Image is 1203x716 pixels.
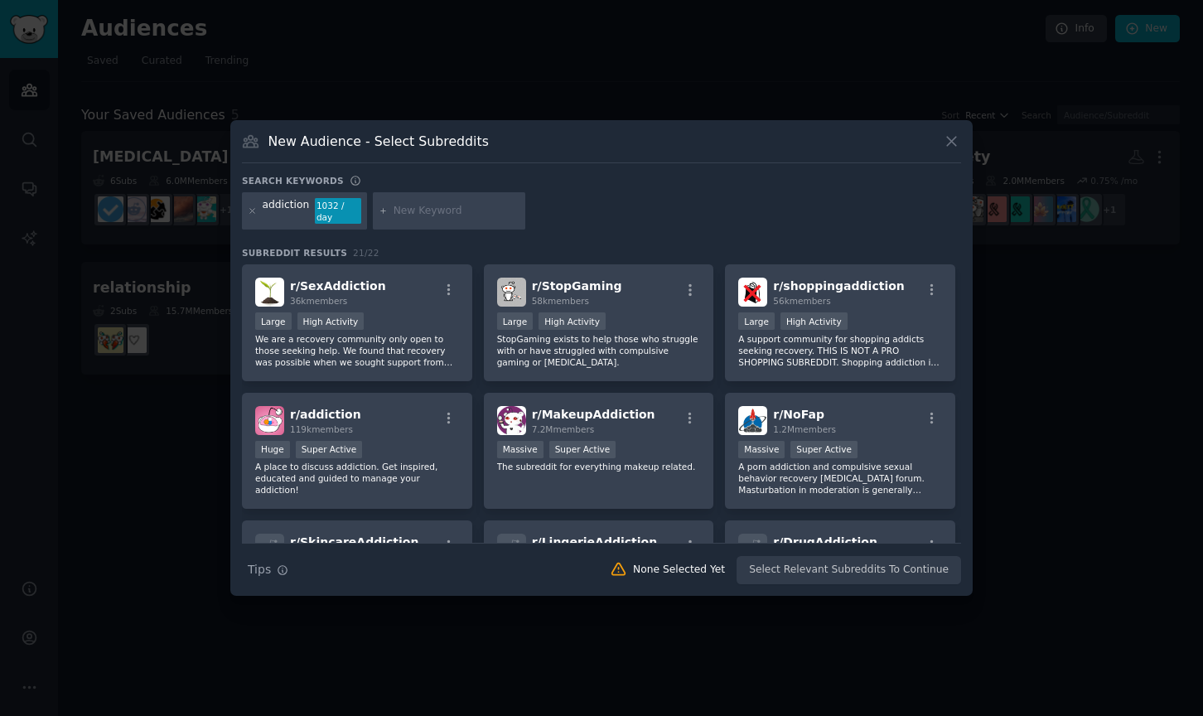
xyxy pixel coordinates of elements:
[255,278,284,307] img: SexAddiction
[255,312,292,330] div: Large
[255,406,284,435] img: addiction
[394,204,519,219] input: New Keyword
[242,175,344,186] h3: Search keywords
[738,278,767,307] img: shoppingaddiction
[353,248,379,258] span: 21 / 22
[738,312,775,330] div: Large
[780,312,848,330] div: High Activity
[532,535,657,549] span: r/ LingerieAddiction
[773,408,824,421] span: r/ NoFap
[738,406,767,435] img: NoFap
[738,461,942,496] p: A porn addiction and compulsive sexual behavior recovery [MEDICAL_DATA] forum. Masturbation in mo...
[497,312,534,330] div: Large
[532,424,595,434] span: 7.2M members
[773,424,836,434] span: 1.2M members
[290,296,347,306] span: 36k members
[263,198,310,225] div: addiction
[773,296,830,306] span: 56k members
[255,333,459,368] p: We are a recovery community only open to those seeking help. We found that recovery was possible ...
[297,312,365,330] div: High Activity
[248,561,271,578] span: Tips
[790,441,858,458] div: Super Active
[242,247,347,259] span: Subreddit Results
[290,535,418,549] span: r/ SkincareAddiction
[497,406,526,435] img: MakeupAddiction
[532,296,589,306] span: 58k members
[255,441,290,458] div: Huge
[290,279,386,293] span: r/ SexAddiction
[497,278,526,307] img: StopGaming
[242,555,294,584] button: Tips
[268,133,489,150] h3: New Audience - Select Subreddits
[497,441,544,458] div: Massive
[497,461,701,472] p: The subreddit for everything makeup related.
[532,279,622,293] span: r/ StopGaming
[738,441,785,458] div: Massive
[773,535,877,549] span: r/ DrugAddiction
[290,424,353,434] span: 119k members
[539,312,606,330] div: High Activity
[738,333,942,368] p: A support community for shopping addicts seeking recovery. THIS IS NOT A PRO SHOPPING SUBREDDIT. ...
[255,461,459,496] p: A place to discuss addiction. Get inspired, educated and guided to manage your addiction!
[532,408,655,421] span: r/ MakeupAddiction
[497,333,701,368] p: StopGaming exists to help those who struggle with or have struggled with compulsive gaming or [ME...
[315,198,361,225] div: 1032 / day
[773,279,904,293] span: r/ shoppingaddiction
[290,408,361,421] span: r/ addiction
[633,563,725,578] div: None Selected Yet
[549,441,616,458] div: Super Active
[296,441,363,458] div: Super Active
